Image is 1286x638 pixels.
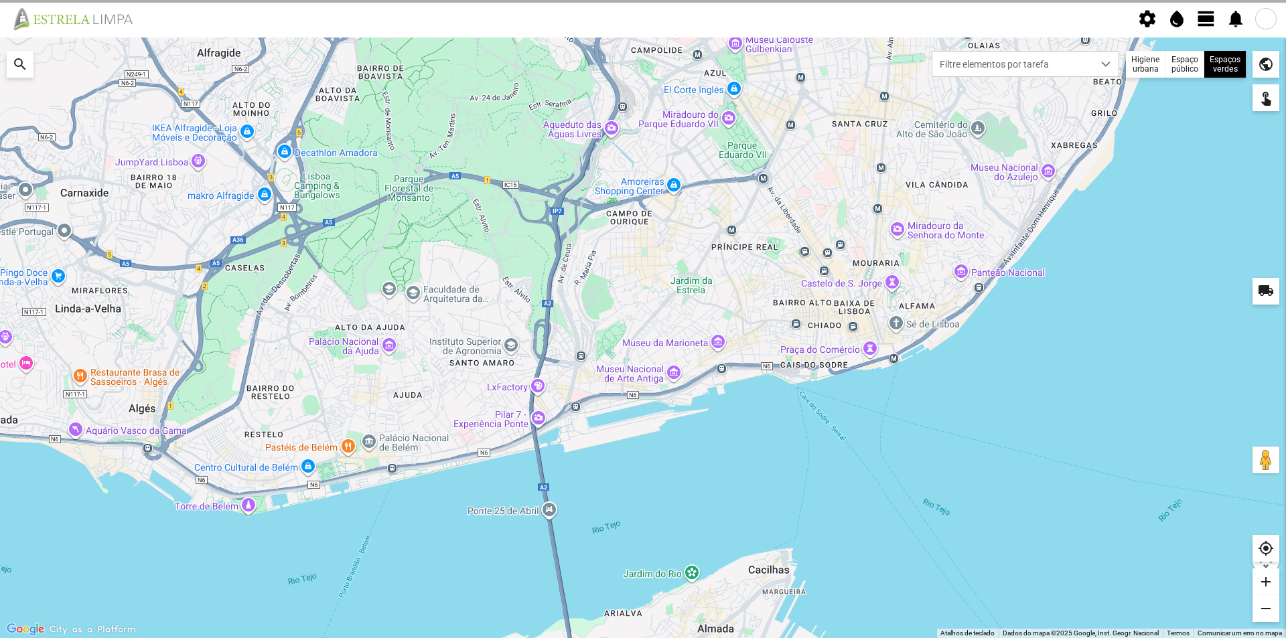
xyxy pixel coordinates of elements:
[1167,9,1187,29] span: water_drop
[1003,629,1159,637] span: Dados do mapa ©2025 Google, Inst. Geogr. Nacional
[940,629,995,638] button: Atalhos de teclado
[1137,9,1157,29] span: settings
[1166,51,1204,78] div: Espaço público
[932,52,1093,76] span: Filtre elementos por tarefa
[1167,629,1190,637] a: Termos (abre num novo separador)
[1253,535,1279,562] div: my_location
[1253,568,1279,595] div: add
[1126,51,1166,78] div: Higiene urbana
[1204,51,1246,78] div: Espaços verdes
[1253,278,1279,305] div: local_shipping
[7,51,33,78] div: search
[1198,629,1282,637] a: Comunicar um erro no mapa
[1196,9,1216,29] span: view_day
[1253,84,1279,111] div: touch_app
[1253,51,1279,78] div: public
[1253,595,1279,622] div: remove
[1226,9,1246,29] span: notifications
[3,621,48,638] a: Abrir esta área no Google Maps (abre uma nova janela)
[9,7,147,31] img: file
[1093,52,1119,76] div: dropdown trigger
[1253,447,1279,473] button: Arraste o Pegman para o mapa para abrir o Street View
[3,621,48,638] img: Google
